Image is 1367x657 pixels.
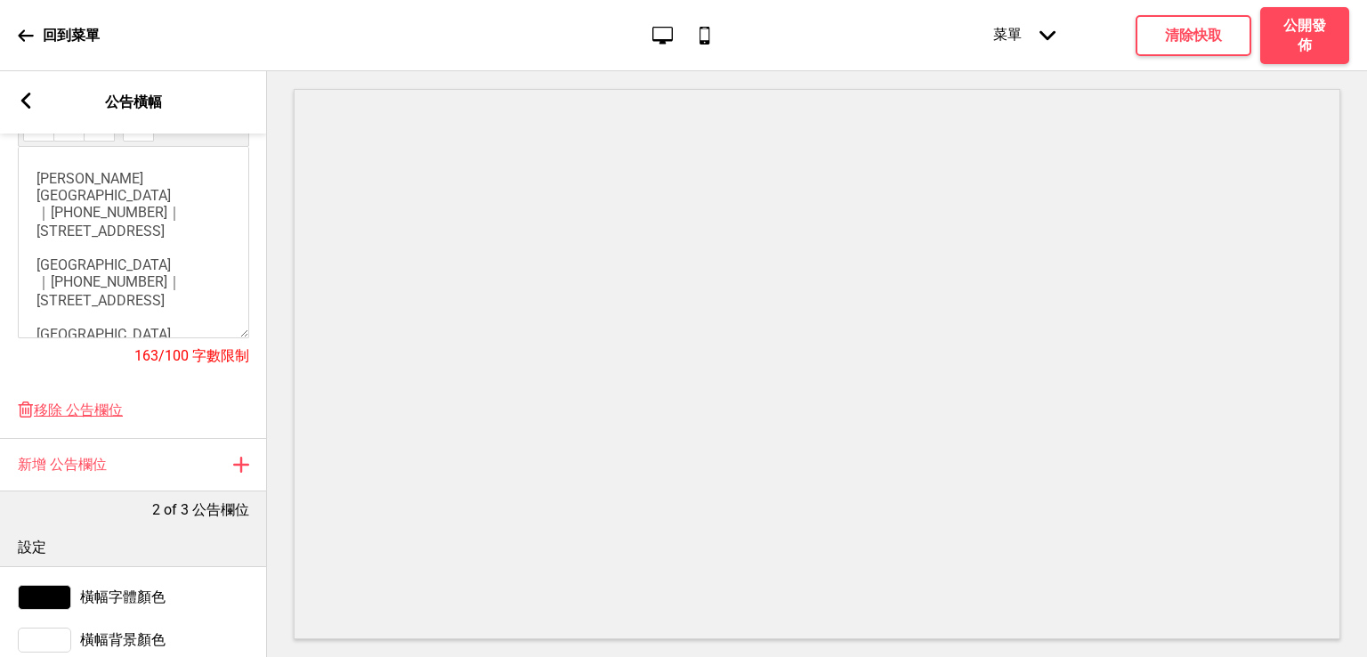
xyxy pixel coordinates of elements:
div: 橫幅字體顏色 [18,585,249,610]
p: 回到菜單 [43,26,100,45]
span: 橫幅背景顏色 [80,631,166,650]
span: 移除 公告欄位 [34,401,123,420]
p: 公告橫幅 [105,93,162,112]
p: 設定 [18,538,249,557]
span: [PERSON_NAME][GEOGRAPHIC_DATA] ｜[PHONE_NUMBER]｜ [STREET_ADDRESS] [GEOGRAPHIC_DATA] ｜[PHONE_NUMBER... [36,170,194,465]
div: 菜單 [975,8,1073,62]
p: 2 of 3 公告欄位 [152,500,249,520]
span: 163/100 字數限制 [134,347,249,366]
h4: 公開發佈 [1278,16,1331,55]
button: 清除快取 [1136,15,1251,56]
span: 橫幅字體顏色 [80,588,166,607]
button: 公開發佈 [1260,7,1349,64]
h4: 清除快取 [1165,26,1222,45]
div: 橫幅背景顏色 [18,628,249,653]
a: 回到菜單 [18,12,100,60]
h4: 新增 公告欄位 [18,455,107,474]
